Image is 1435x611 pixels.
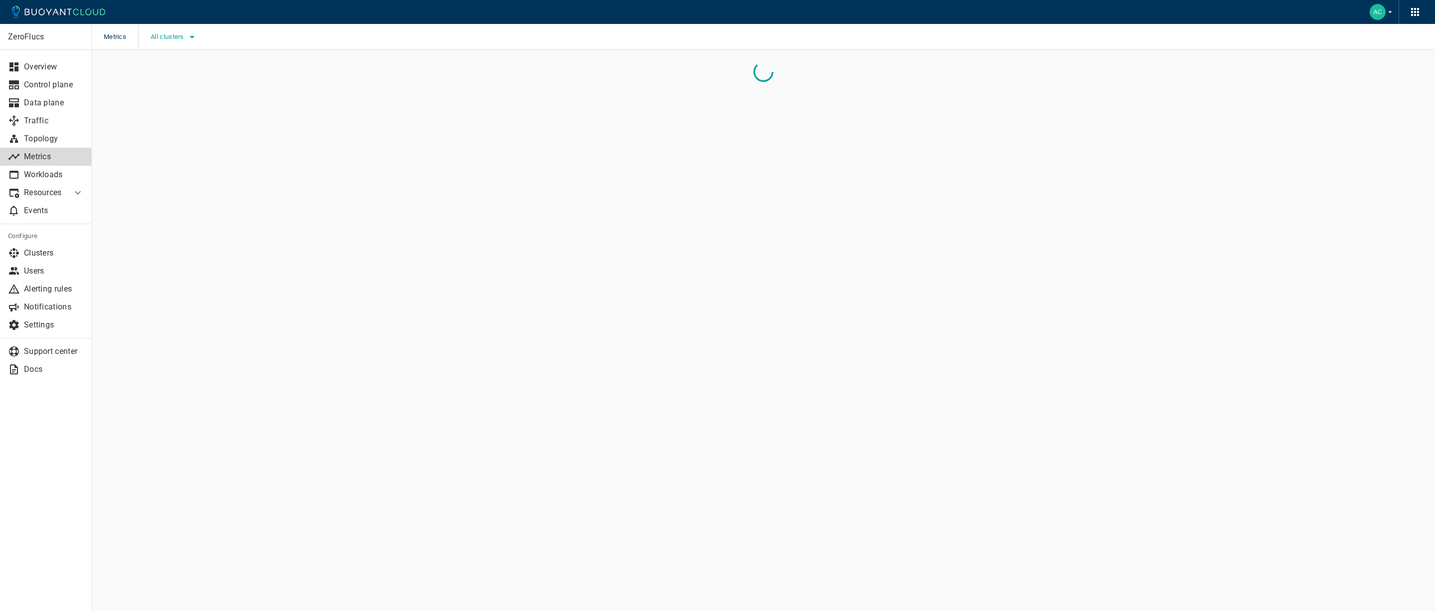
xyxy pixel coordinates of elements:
button: All clusters [151,29,198,44]
p: Traffic [24,116,84,126]
p: Overview [24,62,84,72]
p: Metrics [24,152,84,162]
p: Settings [24,320,84,330]
p: Support center [24,346,84,356]
p: Docs [24,364,84,374]
p: Workloads [24,170,84,180]
p: ZeroFlucs [8,32,83,42]
h5: Configure [8,232,84,240]
span: All clusters [151,33,186,41]
p: Resources [24,188,64,198]
p: Alerting rules [24,284,84,294]
span: Metrics [104,24,138,50]
p: Clusters [24,248,84,258]
p: Events [24,206,84,216]
p: Data plane [24,98,84,108]
img: Accounts Payable [1370,4,1386,20]
p: Notifications [24,302,84,312]
p: Control plane [24,80,84,90]
p: Topology [24,134,84,144]
p: Users [24,266,84,276]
